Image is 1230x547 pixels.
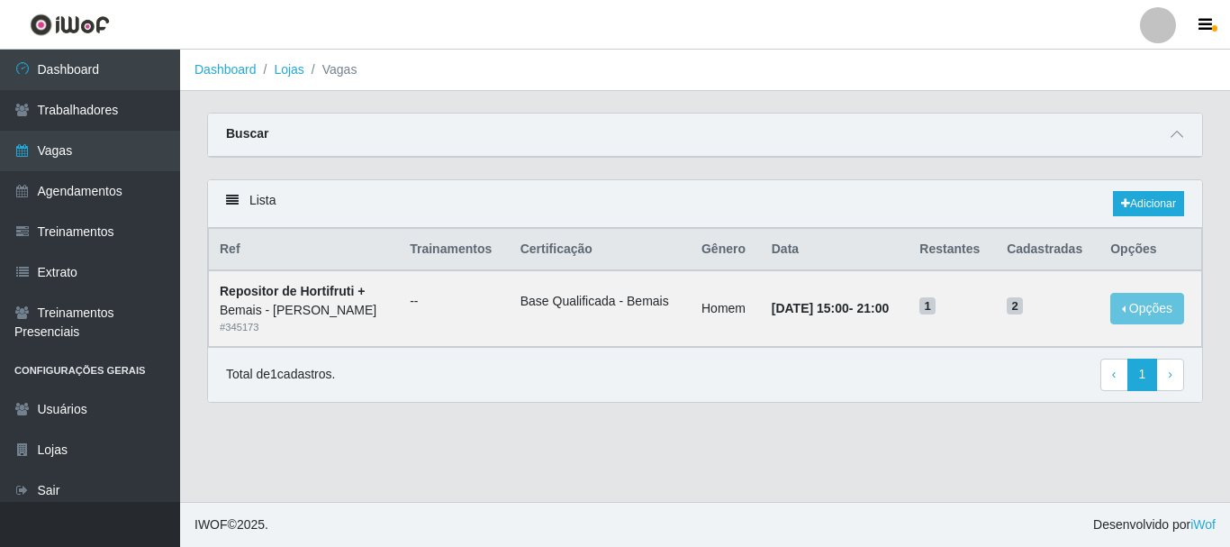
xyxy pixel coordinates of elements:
[1110,293,1184,324] button: Opções
[520,292,680,311] li: Base Qualificada - Bemais
[772,301,889,315] strong: -
[220,320,388,335] div: # 345173
[691,229,761,271] th: Gênero
[691,270,761,346] td: Homem
[208,180,1202,228] div: Lista
[180,50,1230,91] nav: breadcrumb
[194,515,268,534] span: © 2025 .
[761,229,909,271] th: Data
[1099,229,1201,271] th: Opções
[772,301,849,315] time: [DATE] 15:00
[220,284,365,298] strong: Repositor de Hortifruti +
[410,292,499,311] ul: --
[220,301,388,320] div: Bemais - [PERSON_NAME]
[1113,191,1184,216] a: Adicionar
[1093,515,1216,534] span: Desenvolvido por
[1007,297,1023,315] span: 2
[1100,359,1184,391] nav: pagination
[996,229,1099,271] th: Cadastradas
[194,62,257,77] a: Dashboard
[510,229,691,271] th: Certificação
[1100,359,1128,391] a: Previous
[30,14,110,36] img: CoreUI Logo
[1156,359,1184,391] a: Next
[226,365,335,384] p: Total de 1 cadastros.
[919,297,936,315] span: 1
[304,60,357,79] li: Vagas
[909,229,996,271] th: Restantes
[1127,359,1158,391] a: 1
[226,126,268,141] strong: Buscar
[1112,367,1117,381] span: ‹
[1190,517,1216,532] a: iWof
[194,517,228,532] span: IWOF
[1168,367,1172,381] span: ›
[399,229,510,271] th: Trainamentos
[209,229,400,271] th: Ref
[274,62,303,77] a: Lojas
[856,301,889,315] time: 21:00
